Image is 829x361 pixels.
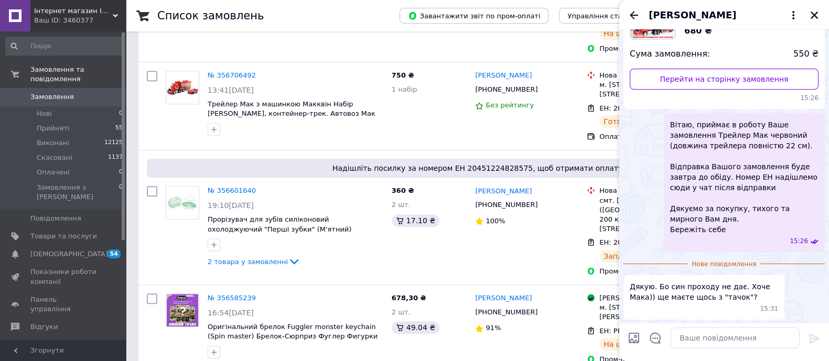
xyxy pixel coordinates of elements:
[599,293,712,303] div: [PERSON_NAME]
[649,8,800,22] button: [PERSON_NAME]
[30,249,108,259] span: [DEMOGRAPHIC_DATA]
[599,27,706,40] div: На шляху до одержувача
[599,238,674,246] span: ЕН: 20451224828575
[151,163,804,173] span: Надішліть посилку за номером ЕН 20451224828575, щоб отримати оплату
[808,9,821,21] button: Закрити
[119,168,123,177] span: 0
[475,71,532,81] a: [PERSON_NAME]
[475,293,532,303] a: [PERSON_NAME]
[392,294,426,302] span: 678,30 ₴
[630,281,778,302] span: Дякую. Бо син проходу не дає. Хоче Мака)) ще маєте щось з "тачок"?
[392,187,414,194] span: 360 ₴
[208,257,300,265] a: 2 товара у замовленні
[392,308,411,316] span: 2 шт.
[599,71,712,80] div: Нова Пошта
[475,308,537,316] span: [PHONE_NUMBER]
[599,327,670,335] span: ЕН: PRM-282457530
[208,100,375,127] a: Трейлер Мак з машинкою Макквін Набір [PERSON_NAME], контейнер-трек. Автовоз Мак (без коробки)
[30,232,97,241] span: Товари та послуги
[760,304,779,313] span: 15:31 12.08.2025
[167,294,199,326] img: Фото товару
[392,201,411,209] span: 2 шт.
[34,6,113,16] span: Інтернет магазин IQ Rapid
[115,124,123,133] span: 55
[392,321,439,334] div: 49.04 ₴
[104,138,123,148] span: 12125
[599,115,674,128] div: Готово до видачі
[599,44,712,53] div: Пром-оплата
[599,338,706,351] div: На шляху до одержувача
[166,71,199,104] img: Фото товару
[599,104,674,112] span: ЕН: 20451224132372
[392,214,439,227] div: 17.10 ₴
[475,187,532,196] a: [PERSON_NAME]
[475,201,537,209] span: [PHONE_NUMBER]
[599,132,712,141] div: Оплата карткою банку
[208,215,351,243] a: Прорізувач для зубів силіконовий охолоджуючий "Перші зубки" (М'ятний) "BabyOno"
[599,196,712,234] div: смт. [GEOGRAPHIC_DATA] ([GEOGRAPHIC_DATA].), №1 (до 200 кг на одне місце): вул. [STREET_ADDRESS]
[107,249,121,258] span: 54
[670,119,819,235] span: Вітаю, приймає в роботу Ваше замовлення Трейлер Мак червоний (довжина трейлера повністю 22 см). В...
[599,186,712,195] div: Нова Пошта
[486,324,501,332] span: 91%
[208,309,254,317] span: 16:54[DATE]
[119,109,123,118] span: 0
[408,11,540,20] span: Завантажити звіт по пром-оплаті
[208,257,288,265] span: 2 товара у замовленні
[208,323,378,350] a: Оригінальний брелок Fuggler monster keychain (Spin master) Брелок-Сюрприз Фуглер Фигурки Монстрів...
[37,168,70,177] span: Оплачені
[599,80,712,99] div: м. [STREET_ADDRESS]: вул. [STREET_ADDRESS]
[559,8,656,24] button: Управління статусами
[30,92,74,102] span: Замовлення
[108,153,123,162] span: 1137
[599,303,712,322] div: м. [STREET_ADDRESS][PERSON_NAME]
[790,237,808,246] span: 15:26 12.08.2025
[37,138,69,148] span: Виконані
[599,267,712,276] div: Пром-оплата
[166,186,199,220] a: Фото товару
[166,187,199,219] img: Фото товару
[684,26,712,36] span: 680 ₴
[5,37,124,56] input: Пошук
[649,331,662,345] button: Відкрити шаблони відповідей
[157,9,264,22] h1: Список замовлень
[37,124,69,133] span: Прийняті
[208,187,256,194] a: № 356601640
[486,101,534,109] span: Без рейтингу
[30,267,97,286] span: Показники роботи компанії
[628,9,640,21] button: Назад
[37,183,119,202] span: Замовлення з [PERSON_NAME]
[208,86,254,94] span: 13:41[DATE]
[30,214,81,223] span: Повідомлення
[208,201,254,210] span: 19:10[DATE]
[30,322,58,332] span: Відгуки
[30,295,97,314] span: Панель управління
[166,293,199,327] a: Фото товару
[119,183,123,202] span: 0
[793,48,819,60] span: 550 ₴
[34,16,126,25] div: Ваш ID: 3460377
[630,94,819,103] span: 15:26 12.08.2025
[400,8,548,24] button: Завантажити звіт по пром-оплаті
[599,250,659,262] div: Заплановано
[392,85,417,93] span: 1 набір
[567,12,648,20] span: Управління статусами
[30,65,126,84] span: Замовлення та повідомлення
[649,8,736,22] span: [PERSON_NAME]
[37,109,52,118] span: Нові
[392,71,414,79] span: 750 ₴
[486,217,505,225] span: 100%
[630,69,819,90] a: Перейти на сторінку замовлення
[688,260,761,269] span: Нове повідомлення
[475,85,537,93] span: [PHONE_NUMBER]
[37,153,72,162] span: Скасовані
[208,294,256,302] a: № 356585239
[630,48,710,60] span: Сума замовлення:
[208,71,256,79] a: № 356706492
